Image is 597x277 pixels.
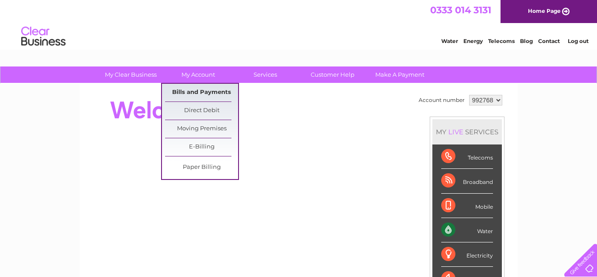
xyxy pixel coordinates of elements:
[430,4,491,16] a: 0333 014 3131
[520,38,533,44] a: Blog
[162,66,235,83] a: My Account
[538,38,560,44] a: Contact
[165,138,238,156] a: E-Billing
[296,66,369,83] a: Customer Help
[165,102,238,120] a: Direct Debit
[363,66,436,83] a: Make A Payment
[21,23,66,50] img: logo.png
[432,119,502,144] div: MY SERVICES
[441,242,493,267] div: Electricity
[441,218,493,242] div: Water
[165,84,238,101] a: Bills and Payments
[441,169,493,193] div: Broadband
[441,144,493,169] div: Telecoms
[441,38,458,44] a: Water
[441,194,493,218] div: Mobile
[416,93,467,108] td: Account number
[90,5,508,43] div: Clear Business is a trading name of Verastar Limited (registered in [GEOGRAPHIC_DATA] No. 3667643...
[94,66,167,83] a: My Clear Business
[463,38,483,44] a: Energy
[568,38,589,44] a: Log out
[165,159,238,176] a: Paper Billing
[447,128,465,136] div: LIVE
[165,120,238,138] a: Moving Premises
[229,66,302,83] a: Services
[488,38,515,44] a: Telecoms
